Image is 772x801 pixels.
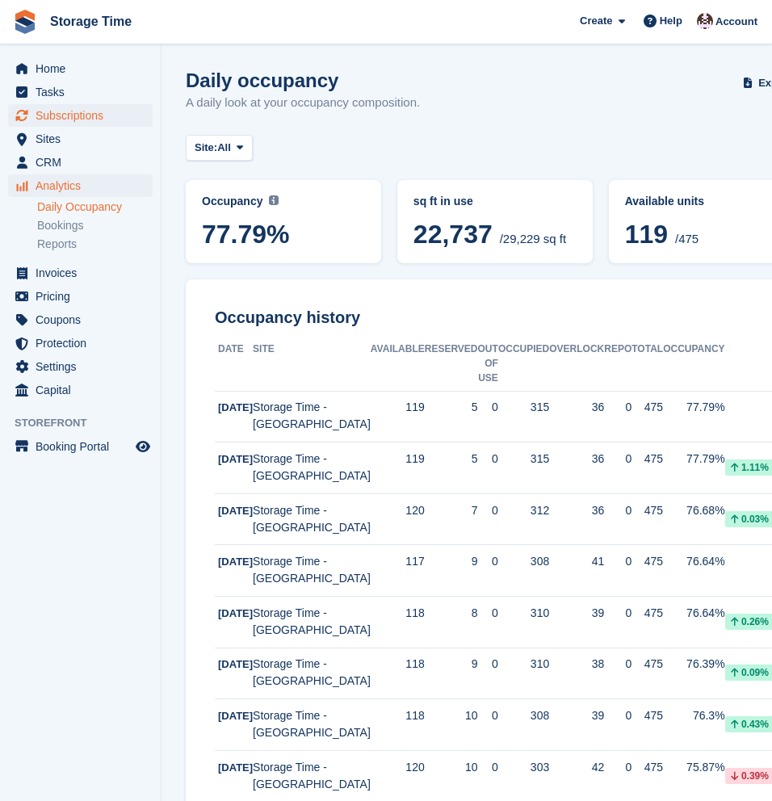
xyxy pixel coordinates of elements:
[36,57,132,80] span: Home
[8,81,153,103] a: menu
[625,195,704,208] span: Available units
[715,14,757,30] span: Account
[253,699,371,751] td: Storage Time - [GEOGRAPHIC_DATA]
[218,607,253,619] span: [DATE]
[218,658,253,670] span: [DATE]
[8,435,153,458] a: menu
[549,553,604,570] div: 41
[217,140,231,156] span: All
[604,399,631,416] div: 0
[186,135,253,161] button: Site: All
[8,379,153,401] a: menu
[604,656,631,673] div: 0
[631,493,663,545] td: 475
[186,94,420,112] p: A daily look at your occupancy composition.
[371,391,425,442] td: 119
[604,451,631,468] div: 0
[36,435,132,458] span: Booking Portal
[413,193,577,210] abbr: Current breakdown of %{unit} occupied
[413,195,473,208] span: sq ft in use
[8,262,153,284] a: menu
[498,399,549,416] div: 315
[478,442,498,494] td: 0
[663,545,724,597] td: 76.64%
[425,648,478,699] td: 9
[498,553,549,570] div: 308
[631,337,663,392] th: Total
[631,391,663,442] td: 475
[425,597,478,648] td: 8
[478,699,498,751] td: 0
[631,648,663,699] td: 475
[631,442,663,494] td: 475
[36,285,132,308] span: Pricing
[202,220,365,249] span: 77.79%
[13,10,37,34] img: stora-icon-8386f47178a22dfd0bd8f6a31ec36ba5ce8667c1dd55bd0f319d3a0aa187defe.svg
[663,442,724,494] td: 77.79%
[371,442,425,494] td: 119
[371,597,425,648] td: 118
[549,337,604,392] th: Overlock
[580,13,612,29] span: Create
[425,545,478,597] td: 9
[195,140,217,156] span: Site:
[549,502,604,519] div: 36
[8,355,153,378] a: menu
[8,285,153,308] a: menu
[498,337,549,392] th: Occupied
[631,545,663,597] td: 475
[253,442,371,494] td: Storage Time - [GEOGRAPHIC_DATA]
[498,502,549,519] div: 312
[36,104,132,127] span: Subscriptions
[549,656,604,673] div: 38
[604,502,631,519] div: 0
[215,337,253,392] th: Date
[218,401,253,413] span: [DATE]
[186,69,420,91] h1: Daily occupancy
[604,553,631,570] div: 0
[478,493,498,545] td: 0
[625,220,668,249] span: 119
[425,391,478,442] td: 5
[663,699,724,751] td: 76.3%
[36,262,132,284] span: Invoices
[8,128,153,150] a: menu
[36,379,132,401] span: Capital
[44,8,138,35] a: Storage Time
[549,399,604,416] div: 36
[218,453,253,465] span: [DATE]
[36,128,132,150] span: Sites
[269,195,279,205] img: icon-info-grey-7440780725fd019a000dd9b08b2336e03edf1995a4989e88bcd33f0948082b44.svg
[697,13,713,29] img: Saeed
[133,437,153,456] a: Preview store
[663,648,724,699] td: 76.39%
[15,415,161,431] span: Storefront
[425,699,478,751] td: 10
[663,493,724,545] td: 76.68%
[218,505,253,517] span: [DATE]
[36,174,132,197] span: Analytics
[663,391,724,442] td: 77.79%
[218,556,253,568] span: [DATE]
[663,337,724,392] th: Occupancy
[371,545,425,597] td: 117
[8,174,153,197] a: menu
[8,308,153,331] a: menu
[218,761,253,774] span: [DATE]
[631,597,663,648] td: 475
[371,648,425,699] td: 118
[631,699,663,751] td: 475
[675,232,699,245] span: /475
[371,337,425,392] th: Available
[478,648,498,699] td: 0
[253,337,371,392] th: Site
[8,57,153,80] a: menu
[36,151,132,174] span: CRM
[253,597,371,648] td: Storage Time - [GEOGRAPHIC_DATA]
[253,493,371,545] td: Storage Time - [GEOGRAPHIC_DATA]
[604,707,631,724] div: 0
[413,220,493,249] span: 22,737
[498,605,549,622] div: 310
[36,332,132,354] span: Protection
[478,545,498,597] td: 0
